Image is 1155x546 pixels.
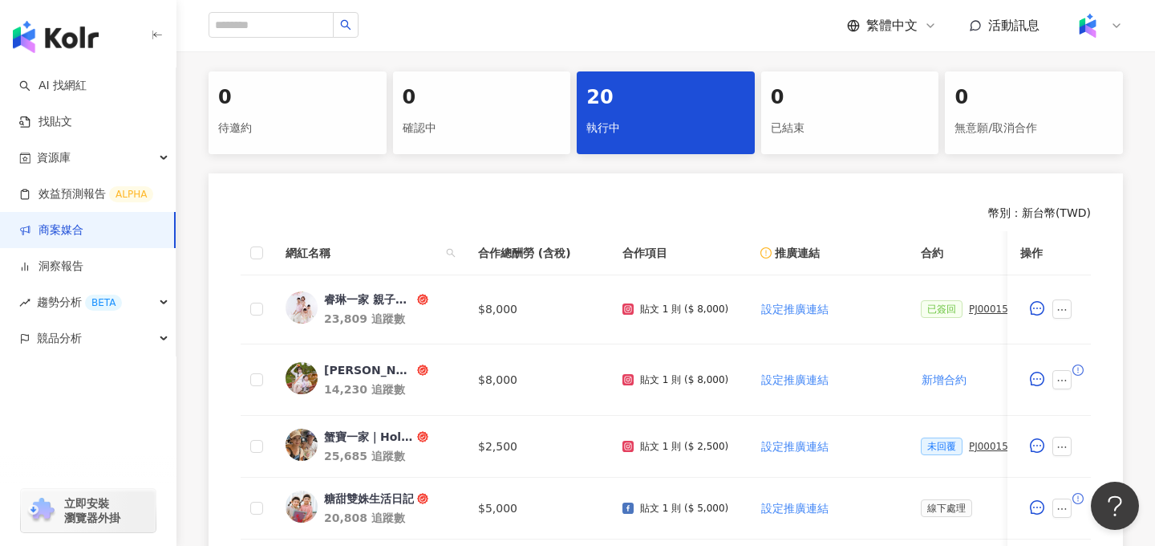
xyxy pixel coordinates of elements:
[19,259,83,275] a: 洞察報告
[640,503,728,514] p: 貼文 1 則 ($ 5,000)
[19,297,30,308] span: rise
[760,247,772,259] span: exclamation-circle
[969,441,1049,452] div: PJ0001588 佳乳_福樂乳品組_鈣多多_202507_活動確認單
[324,311,452,327] div: 23,809 追蹤數
[1091,482,1139,530] iframe: Help Scout Beacon - Open
[286,362,318,394] img: KOL Avatar
[1030,372,1044,386] span: message
[324,510,452,526] div: 20,808 追蹤數
[465,231,610,275] th: 合作總酬勞 (含稅)
[610,231,748,275] th: 合作項目
[1030,500,1044,515] span: message
[26,498,57,524] img: chrome extension
[954,115,1113,142] div: 無意願/取消合作
[1072,10,1103,41] img: Kolr%20app%20icon%20%281%29.png
[1052,437,1072,456] button: ellipsis
[640,374,728,385] p: 貼文 1 則 ($ 8,000)
[1056,503,1068,515] span: ellipsis
[286,291,318,324] img: KOL Avatar
[465,478,610,540] td: $5,000
[286,429,318,461] img: KOL Avatar
[64,496,120,525] span: 立即安裝 瀏覽器外掛
[403,84,561,112] div: 0
[37,320,82,357] span: 競品分析
[21,489,156,532] a: chrome extension立即安裝 瀏覽器外掛
[760,293,829,325] button: 設定推廣連結
[921,300,962,318] span: 已簽回
[324,291,414,308] div: 睿琳一家 親子旅遊
[988,18,1039,33] span: 活動訊息
[324,362,414,378] div: [PERSON_NAME]and[PERSON_NAME]姐｜旅遊 親子 雙語
[1030,301,1044,316] span: message
[761,440,829,453] span: 設定推廣連結
[761,303,829,316] span: 設定推廣連結
[922,373,967,386] span: 新增合約
[443,241,459,265] span: search
[866,17,918,35] span: 繁體中文
[403,115,561,142] div: 確認中
[19,186,153,202] a: 效益預測報告ALPHA
[218,115,377,142] div: 待邀約
[37,140,71,176] span: 資源庫
[241,206,1091,222] div: 幣別 ： 新台幣 ( TWD )
[1056,304,1068,316] span: ellipsis
[1052,499,1072,518] button: ellipsis
[286,491,318,523] img: KOL Avatar
[465,275,610,344] td: $8,000
[1056,375,1068,386] span: ellipsis
[586,84,745,112] div: 20
[1030,438,1044,453] span: message
[921,364,967,396] button: 新增合約
[465,344,610,416] td: $8,000
[218,84,377,112] div: 0
[1052,370,1072,389] button: ellipsis
[324,429,414,445] div: 蟹寶一家｜Holy Xie
[324,491,414,507] div: 糖甜雙姝生活日記
[1052,299,1072,319] button: ellipsis
[760,364,829,396] button: 設定推廣連結
[324,381,452,397] div: 14,230 追蹤數
[1056,442,1068,453] span: ellipsis
[19,78,87,94] a: searchAI 找網紅
[340,19,351,31] span: search
[771,84,930,112] div: 0
[761,373,829,386] span: 設定推廣連結
[446,248,456,258] span: search
[19,114,72,130] a: 找貼文
[760,492,829,524] button: 設定推廣連結
[760,244,895,262] div: 推廣連結
[324,448,452,464] div: 25,685 追蹤數
[908,231,1062,275] th: 合約
[1072,365,1084,376] span: exclamation-circle
[640,441,728,452] p: 貼文 1 則 ($ 2,500)
[969,304,1049,315] div: PJ0001588 佳乳_福樂乳品組_鈣多多_202507_活動確認單
[771,115,930,142] div: 已結束
[921,438,962,455] span: 未回覆
[13,21,99,53] img: logo
[921,499,972,517] span: 線下處理
[85,295,122,311] div: BETA
[586,115,745,142] div: 執行中
[19,222,83,238] a: 商案媒合
[761,502,829,515] span: 設定推廣連結
[465,416,610,478] td: $2,500
[954,84,1113,112] div: 0
[760,430,829,462] button: 設定推廣連結
[1007,231,1091,275] th: 操作
[640,304,728,315] p: 貼文 1 則 ($ 8,000)
[1072,493,1084,504] span: exclamation-circle
[286,244,440,262] span: 網紅名稱
[37,284,122,320] span: 趨勢分析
